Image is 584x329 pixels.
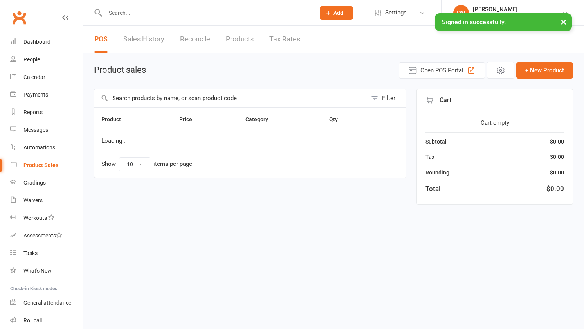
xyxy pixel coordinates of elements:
a: Product Sales [10,156,83,174]
button: Add [320,6,353,20]
div: Subtotal [425,137,447,146]
a: Messages [10,121,83,139]
a: POS [94,26,108,53]
div: What's New [23,268,52,274]
a: Dashboard [10,33,83,51]
div: Kinetic Martial Arts [PERSON_NAME] [473,13,562,20]
span: Price [179,116,201,122]
button: Filter [367,89,406,107]
span: Signed in successfully. [442,18,506,26]
div: Rounding [425,168,449,177]
div: Automations [23,144,55,151]
button: Qty [329,115,346,124]
a: Tasks [10,245,83,262]
a: General attendance kiosk mode [10,294,83,312]
div: Messages [23,127,48,133]
div: Roll call [23,317,42,324]
div: [PERSON_NAME] [473,6,562,13]
div: DV [453,5,469,21]
div: Product Sales [23,162,58,168]
a: Automations [10,139,83,156]
span: Open POS Portal [420,66,463,75]
a: Sales History [123,26,164,53]
div: Cart [417,89,573,111]
a: Tax Rates [269,26,300,53]
div: Tasks [23,250,38,256]
a: Assessments [10,227,83,245]
input: Search products by name, or scan product code [94,89,367,107]
div: People [23,56,40,63]
a: Workouts [10,209,83,227]
div: Reports [23,109,43,115]
div: Payments [23,92,48,98]
button: Category [245,115,277,124]
div: $0.00 [550,137,564,146]
div: items per page [153,161,192,167]
div: Show [101,157,192,171]
h1: Product sales [94,65,146,75]
div: Gradings [23,180,46,186]
div: Workouts [23,215,47,221]
div: Waivers [23,197,43,203]
a: Gradings [10,174,83,192]
button: Open POS Portal [399,62,485,79]
a: What's New [10,262,83,280]
div: $0.00 [550,153,564,161]
a: Reconcile [180,26,210,53]
div: Dashboard [23,39,50,45]
a: Products [226,26,254,53]
button: × [557,13,571,30]
button: Product [101,115,130,124]
span: Category [245,116,277,122]
a: Reports [10,104,83,121]
button: Price [179,115,201,124]
div: Assessments [23,232,62,239]
div: Tax [425,153,434,161]
span: Settings [385,4,407,22]
span: Product [101,116,130,122]
div: Cart empty [425,118,564,128]
div: Calendar [23,74,45,80]
a: Clubworx [9,8,29,27]
span: Add [333,10,343,16]
div: $0.00 [546,183,564,194]
div: General attendance [23,300,71,306]
td: Loading... [94,131,406,151]
div: Total [425,183,440,194]
button: + New Product [516,62,573,79]
a: Waivers [10,192,83,209]
span: Qty [329,116,346,122]
a: Payments [10,86,83,104]
a: People [10,51,83,68]
div: $0.00 [550,168,564,177]
div: Filter [382,93,395,103]
a: Calendar [10,68,83,86]
input: Search... [103,7,310,18]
